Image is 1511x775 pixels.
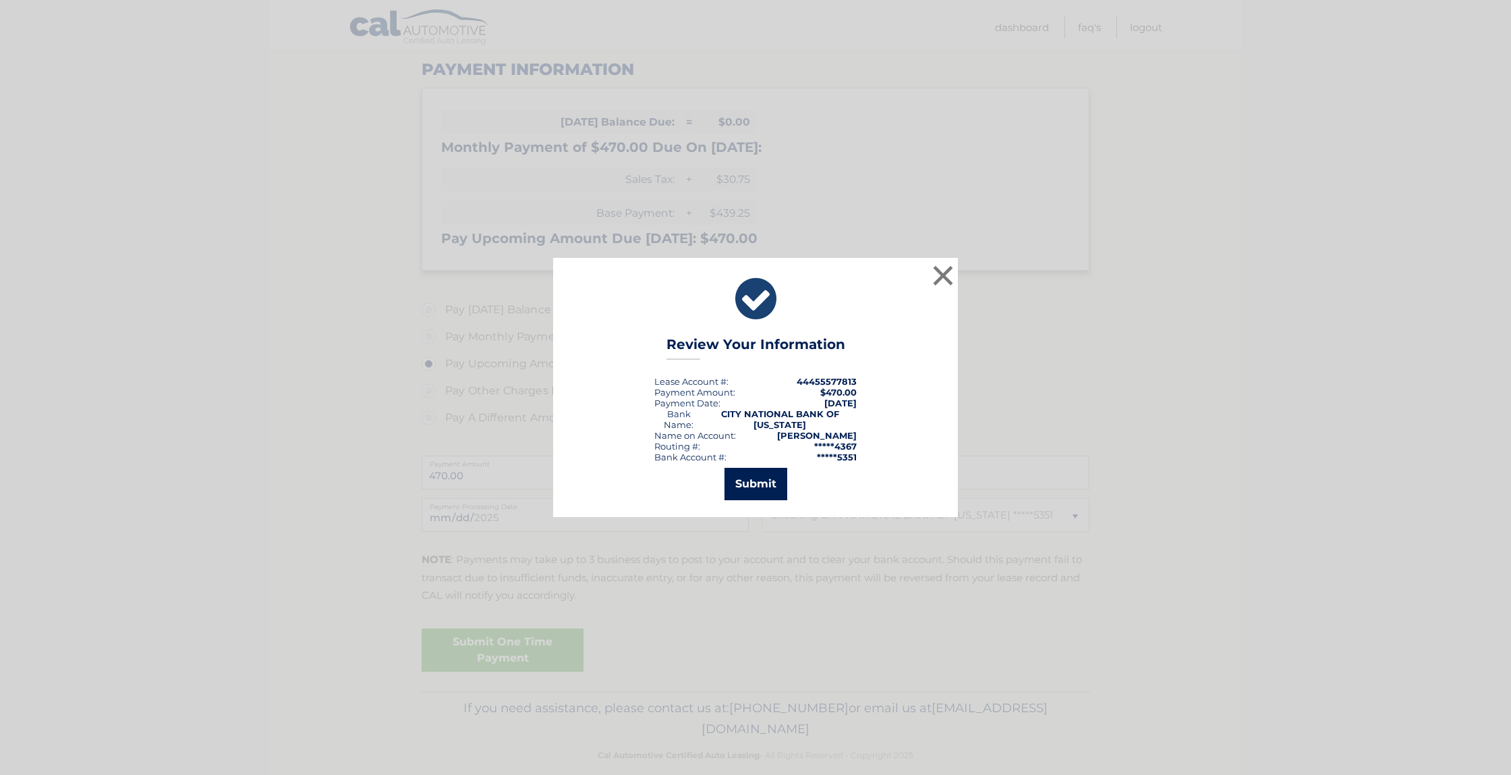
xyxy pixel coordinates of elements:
strong: [PERSON_NAME] [777,430,857,441]
div: : [654,398,720,408]
strong: CITY NATIONAL BANK OF [US_STATE] [721,408,839,430]
button: Submit [724,468,787,500]
button: × [930,262,957,289]
div: Name on Account: [654,430,736,441]
span: $470.00 [820,387,857,398]
strong: 44455577813 [797,376,857,387]
div: Bank Name: [654,408,704,430]
span: Payment Date [654,398,718,408]
div: Routing #: [654,441,700,452]
div: Bank Account #: [654,452,726,462]
span: [DATE] [824,398,857,408]
div: Lease Account #: [654,376,729,387]
div: Payment Amount: [654,387,735,398]
h3: Review Your Information [666,336,845,360]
